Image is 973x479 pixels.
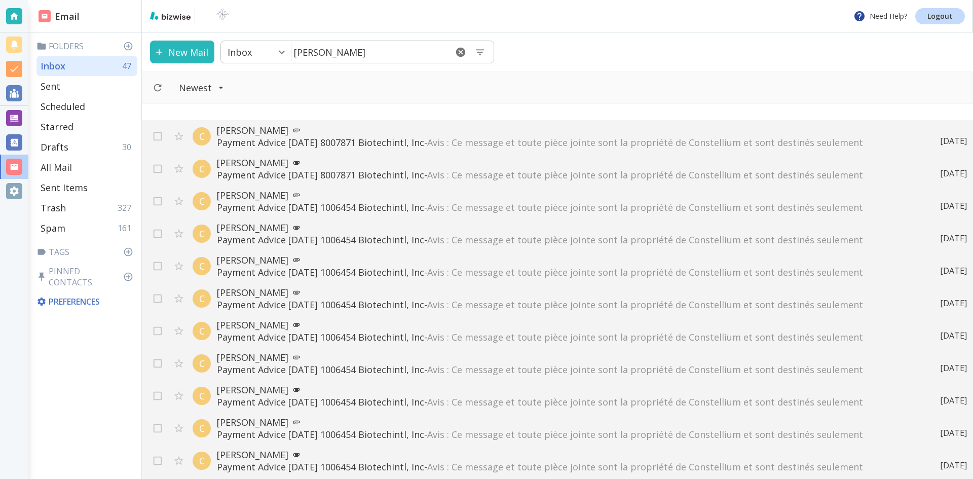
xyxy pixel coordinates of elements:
p: Logout [927,13,953,20]
p: 30 [122,141,135,153]
p: Need Help? [853,10,907,22]
p: C [199,455,205,467]
p: Trash [41,202,66,214]
p: [DATE] [940,200,967,211]
p: [PERSON_NAME] [217,449,920,461]
p: Payment Advice [DATE] 8007871 Biotechintl, Inc - [217,136,920,149]
a: Logout [915,8,965,24]
h2: Email [39,10,80,23]
img: bizwise [150,12,191,20]
p: [PERSON_NAME] [217,124,920,136]
p: 47 [122,60,135,71]
p: Sent Items [41,181,88,194]
p: C [199,260,205,272]
p: C [199,357,205,370]
p: Preferences [36,296,135,307]
p: [DATE] [940,362,967,374]
p: C [199,422,205,434]
p: [PERSON_NAME] [217,222,920,234]
div: Drafts30 [36,137,137,157]
p: Payment Advice [DATE] 1006454 Biotechintl, Inc - [217,299,920,311]
p: [DATE] [940,233,967,244]
button: Filter [169,77,234,99]
p: [PERSON_NAME] [217,351,920,363]
p: [PERSON_NAME] [217,416,920,428]
button: New Mail [150,41,214,63]
p: [PERSON_NAME] [217,384,920,396]
p: C [199,325,205,337]
p: 161 [118,223,135,234]
p: Payment Advice [DATE] 1006454 Biotechintl, Inc - [217,234,920,246]
p: Payment Advice [DATE] 1006454 Biotechintl, Inc - [217,266,920,278]
p: Inbox [228,46,252,58]
p: C [199,390,205,402]
p: [PERSON_NAME] [217,189,920,201]
span: Avis : Ce message et toute pièce jointe sont la propriété de Constellium et sont destinés seulement [427,428,863,440]
p: Scheduled [41,100,85,113]
p: All Mail [41,161,72,173]
p: C [199,130,205,142]
p: [PERSON_NAME] [217,254,920,266]
div: Spam161 [36,218,137,238]
p: Sent [41,80,60,92]
div: Sent [36,76,137,96]
p: Starred [41,121,73,133]
p: C [199,195,205,207]
span: Avis : Ce message et toute pièce jointe sont la propriété de Constellium et sont destinés seulement [427,396,863,408]
p: Payment Advice [DATE] 1006454 Biotechintl, Inc - [217,461,920,473]
div: All Mail [36,157,137,177]
p: [DATE] [940,168,967,179]
p: [PERSON_NAME] [217,286,920,299]
p: Payment Advice [DATE] 1006454 Biotechintl, Inc - [217,331,920,343]
span: Avis : Ce message et toute pièce jointe sont la propriété de Constellium et sont destinés seulement [427,201,863,213]
p: [DATE] [940,427,967,438]
p: [DATE] [940,395,967,406]
img: DashboardSidebarEmail.svg [39,10,51,22]
p: C [199,163,205,175]
div: Inbox47 [36,56,137,76]
p: Payment Advice [DATE] 1006454 Biotechintl, Inc - [217,363,920,376]
span: Avis : Ce message et toute pièce jointe sont la propriété de Constellium et sont destinés seulement [427,136,863,149]
button: Refresh [148,79,167,97]
span: Avis : Ce message et toute pièce jointe sont la propriété de Constellium et sont destinés seulement [427,169,863,181]
span: Avis : Ce message et toute pièce jointe sont la propriété de Constellium et sont destinés seulement [427,331,863,343]
input: Search [291,42,447,62]
p: [DATE] [940,460,967,471]
p: [DATE] [940,135,967,146]
p: Payment Advice [DATE] 1006454 Biotechintl, Inc - [217,396,920,408]
p: C [199,228,205,240]
p: Payment Advice [DATE] 8007871 Biotechintl, Inc - [217,169,920,181]
p: Folders [36,41,137,52]
img: BioTech International [199,8,246,24]
div: Preferences [34,292,137,311]
span: Avis : Ce message et toute pièce jointe sont la propriété de Constellium et sont destinés seulement [427,461,863,473]
p: Tags [36,246,137,257]
div: Sent Items [36,177,137,198]
span: Avis : Ce message et toute pièce jointe sont la propriété de Constellium et sont destinés seulement [427,266,863,278]
span: Avis : Ce message et toute pièce jointe sont la propriété de Constellium et sont destinés seulement [427,363,863,376]
div: Starred [36,117,137,137]
div: Scheduled [36,96,137,117]
p: Drafts [41,141,68,153]
p: Payment Advice [DATE] 1006454 Biotechintl, Inc - [217,201,920,213]
p: Spam [41,222,65,234]
p: 327 [118,202,135,213]
p: Inbox [41,60,65,72]
span: Avis : Ce message et toute pièce jointe sont la propriété de Constellium et sont destinés seulement [427,299,863,311]
p: [PERSON_NAME] [217,319,920,331]
p: Pinned Contacts [36,266,137,288]
p: [DATE] [940,330,967,341]
p: [PERSON_NAME] [217,157,920,169]
div: Trash327 [36,198,137,218]
p: C [199,292,205,305]
p: Payment Advice [DATE] 1006454 Biotechintl, Inc - [217,428,920,440]
p: [DATE] [940,298,967,309]
p: [DATE] [940,265,967,276]
span: Avis : Ce message et toute pièce jointe sont la propriété de Constellium et sont destinés seulement [427,234,863,246]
